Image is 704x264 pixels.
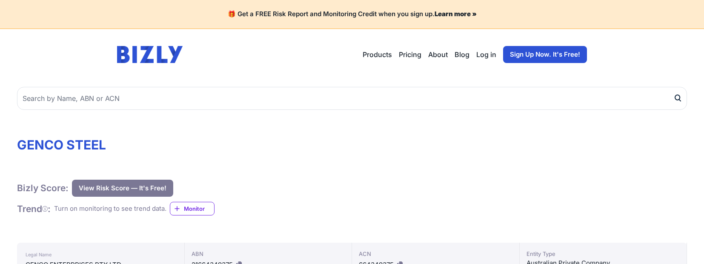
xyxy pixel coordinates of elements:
div: Entity Type [527,250,680,258]
h1: Trend : [17,203,51,215]
a: Pricing [399,49,421,60]
a: Monitor [170,202,215,215]
div: Turn on monitoring to see trend data. [54,204,166,214]
a: About [428,49,448,60]
a: Sign Up Now. It's Free! [503,46,587,63]
button: View Risk Score — It's Free! [72,180,173,197]
a: Log in [476,49,496,60]
h1: GENCO STEEL [17,137,687,152]
span: Monitor [184,204,214,213]
a: Blog [455,49,469,60]
h4: 🎁 Get a FREE Risk Report and Monitoring Credit when you sign up. [10,10,694,18]
a: Learn more » [435,10,477,18]
input: Search by Name, ABN or ACN [17,87,687,110]
h1: Bizly Score: [17,182,69,194]
div: Legal Name [26,250,176,260]
div: ABN [192,250,345,258]
button: Products [363,49,392,60]
div: ACN [359,250,512,258]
